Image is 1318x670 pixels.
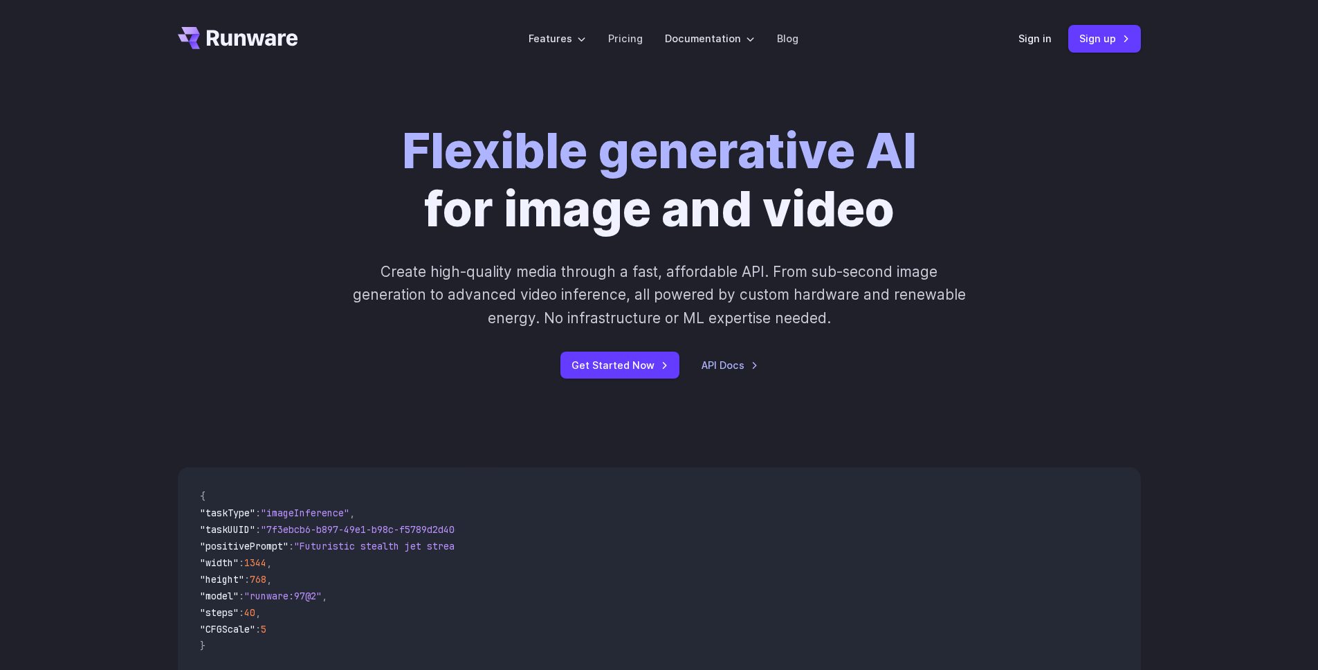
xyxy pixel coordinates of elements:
[200,573,244,586] span: "height"
[266,556,272,569] span: ,
[200,507,255,519] span: "taskType"
[1068,25,1141,52] a: Sign up
[200,590,239,602] span: "model"
[777,30,798,46] a: Blog
[351,260,967,329] p: Create high-quality media through a fast, affordable API. From sub-second image generation to adv...
[266,573,272,586] span: ,
[294,540,798,552] span: "Futuristic stealth jet streaking through a neon-lit cityscape with glowing purple exhaust"
[255,507,261,519] span: :
[261,523,471,536] span: "7f3ebcb6-b897-49e1-b98c-f5789d2d40d7"
[239,556,244,569] span: :
[244,556,266,569] span: 1344
[244,573,250,586] span: :
[239,590,244,602] span: :
[529,30,586,46] label: Features
[1018,30,1052,46] a: Sign in
[200,623,255,635] span: "CFGScale"
[255,623,261,635] span: :
[200,640,205,652] span: }
[255,606,261,619] span: ,
[402,122,917,238] h1: for image and video
[200,490,205,502] span: {
[560,352,679,379] a: Get Started Now
[200,523,255,536] span: "taskUUID"
[261,507,349,519] span: "imageInference"
[244,590,322,602] span: "runware:97@2"
[250,573,266,586] span: 768
[608,30,643,46] a: Pricing
[702,357,758,373] a: API Docs
[244,606,255,619] span: 40
[322,590,327,602] span: ,
[200,540,289,552] span: "positivePrompt"
[665,30,755,46] label: Documentation
[178,27,298,49] a: Go to /
[289,540,294,552] span: :
[402,121,917,180] strong: Flexible generative AI
[239,606,244,619] span: :
[261,623,266,635] span: 5
[255,523,261,536] span: :
[349,507,355,519] span: ,
[200,556,239,569] span: "width"
[200,606,239,619] span: "steps"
